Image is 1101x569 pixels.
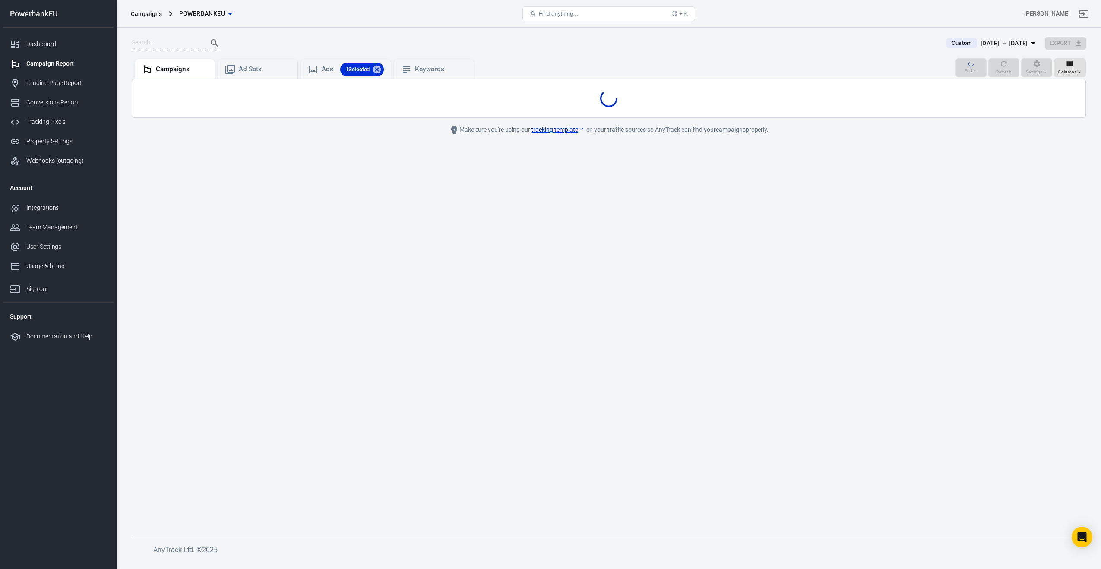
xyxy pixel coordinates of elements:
[156,65,208,74] div: Campaigns
[131,9,162,18] div: Campaigns
[179,8,225,19] span: PowerbankEU
[26,117,107,126] div: Tracking Pixels
[3,256,114,276] a: Usage & billing
[3,112,114,132] a: Tracking Pixels
[940,36,1045,51] button: Custom[DATE] － [DATE]
[3,276,114,299] a: Sign out
[538,10,578,17] span: Find anything...
[26,40,107,49] div: Dashboard
[176,6,235,22] button: PowerbankEU
[3,73,114,93] a: Landing Page Report
[3,10,114,18] div: PowerbankEU
[522,6,695,21] button: Find anything...⌘ + K
[26,223,107,232] div: Team Management
[3,54,114,73] a: Campaign Report
[1024,9,1070,18] div: Account id: euM9DEON
[1072,527,1092,547] div: Open Intercom Messenger
[26,242,107,251] div: User Settings
[204,33,225,54] button: Search
[26,332,107,341] div: Documentation and Help
[672,10,688,17] div: ⌘ + K
[3,93,114,112] a: Conversions Report
[415,65,467,74] div: Keywords
[239,65,291,74] div: Ad Sets
[1073,3,1094,24] a: Sign out
[340,65,375,74] span: 1 Selected
[3,218,114,237] a: Team Management
[3,177,114,198] li: Account
[322,63,384,76] div: Ads
[3,151,114,171] a: Webhooks (outgoing)
[26,156,107,165] div: Webhooks (outgoing)
[1054,58,1086,77] button: Columns
[26,79,107,88] div: Landing Page Report
[3,35,114,54] a: Dashboard
[3,132,114,151] a: Property Settings
[153,544,801,555] h6: AnyTrack Ltd. © 2025
[340,63,384,76] div: 1Selected
[3,306,114,327] li: Support
[3,237,114,256] a: User Settings
[26,284,107,294] div: Sign out
[948,39,975,47] span: Custom
[981,38,1028,49] div: [DATE] － [DATE]
[26,59,107,68] div: Campaign Report
[3,198,114,218] a: Integrations
[1058,68,1077,76] span: Columns
[26,203,107,212] div: Integrations
[26,137,107,146] div: Property Settings
[531,125,585,134] a: tracking template
[26,262,107,271] div: Usage & billing
[132,38,201,49] input: Search...
[26,98,107,107] div: Conversions Report
[414,125,803,135] div: Make sure you're using our on your traffic sources so AnyTrack can find your campaigns properly.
